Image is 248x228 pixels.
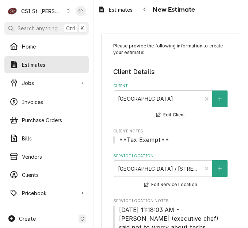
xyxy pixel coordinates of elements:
[4,22,89,35] button: Search anythingCtrlK
[22,153,84,161] span: Vendors
[113,128,229,134] span: Client Notes
[139,4,150,15] button: Navigate back
[22,171,84,179] span: Clients
[155,111,186,120] button: Edit Client
[7,6,18,16] div: C
[76,6,86,16] div: Stephani Roth's Avatar
[80,215,84,223] span: C
[95,4,136,16] a: Estimates
[212,160,228,177] button: Create New Location
[4,56,89,73] a: Estimates
[113,128,229,144] div: Client Notes
[113,135,229,144] span: Client Notes
[22,116,84,124] span: Purchase Orders
[7,6,18,16] div: CSI St. Louis's Avatar
[4,93,89,111] a: Invoices
[19,216,36,222] span: Create
[113,153,229,159] label: Service Location
[4,74,89,92] a: Go to Jobs
[113,43,229,56] p: Please provide the following information to create your estimate:
[66,24,76,32] span: Ctrl
[150,5,195,15] span: New Estimate
[212,90,228,107] button: Create New Client
[18,24,58,32] span: Search anything
[4,184,89,202] a: Go to Pricebook
[113,153,229,189] div: Service Location
[22,135,84,142] span: Bills
[4,203,89,221] a: Reports
[21,7,62,15] div: CSI St. [PERSON_NAME]
[22,189,78,197] span: Pricebook
[4,148,89,165] a: Vendors
[143,180,198,189] button: Edit Service Location
[22,61,84,69] span: Estimates
[22,98,84,106] span: Invoices
[218,166,222,171] svg: Create New Location
[4,111,89,129] a: Purchase Orders
[113,198,229,204] span: Service Location Notes
[22,43,84,50] span: Home
[109,6,133,13] span: Estimates
[4,38,89,55] a: Home
[22,79,78,87] span: Jobs
[76,6,86,16] div: SR
[4,130,89,147] a: Bills
[218,96,222,101] svg: Create New Client
[113,83,229,89] label: Client
[113,67,229,77] legend: Client Details
[4,166,89,183] a: Clients
[113,83,229,119] div: Client
[81,24,84,32] span: K
[22,208,84,216] span: Reports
